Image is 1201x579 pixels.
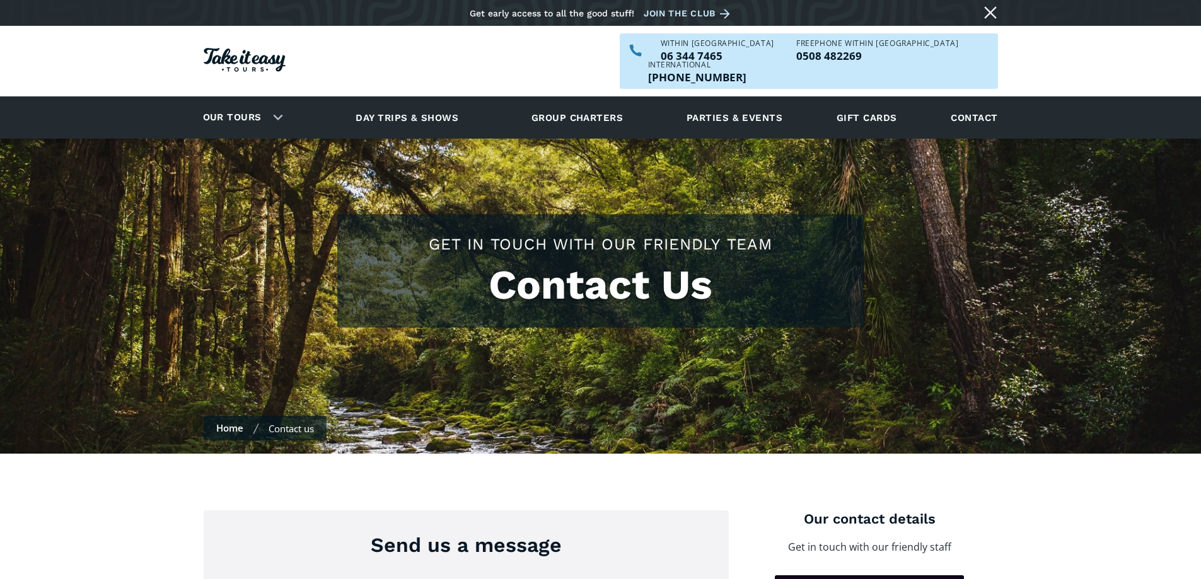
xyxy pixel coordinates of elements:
[830,100,903,135] a: Gift cards
[269,422,314,435] div: Contact us
[204,48,286,72] img: Take it easy Tours logo
[648,61,746,69] div: International
[350,261,851,309] h1: Contact Us
[980,3,1001,23] a: Close message
[944,100,1004,135] a: Contact
[796,50,958,61] a: Call us freephone within NZ on 0508482269
[194,103,271,132] a: Our tours
[661,40,774,47] div: WITHIN [GEOGRAPHIC_DATA]
[796,50,958,61] p: 0508 482269
[680,100,789,135] a: Parties & events
[775,538,964,556] p: Get in touch with our friendly staff
[644,6,734,21] a: Join the club
[775,510,964,529] h4: Our contact details
[204,416,327,440] nav: Breadcrumbs
[516,100,639,135] a: Group charters
[648,72,746,83] a: Call us outside of NZ on +6463447465
[340,100,474,135] a: Day trips & shows
[661,50,774,61] p: 06 344 7465
[226,532,707,558] h3: Send us a message
[661,50,774,61] a: Call us within NZ on 063447465
[204,42,286,81] a: Homepage
[648,72,746,83] p: [PHONE_NUMBER]
[350,233,851,255] h2: GET IN TOUCH WITH OUR FRIENDLY TEAM
[216,421,243,434] a: Home
[796,40,958,47] div: Freephone WITHIN [GEOGRAPHIC_DATA]
[470,8,634,18] div: Get early access to all the good stuff!
[188,100,293,135] div: Our tours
